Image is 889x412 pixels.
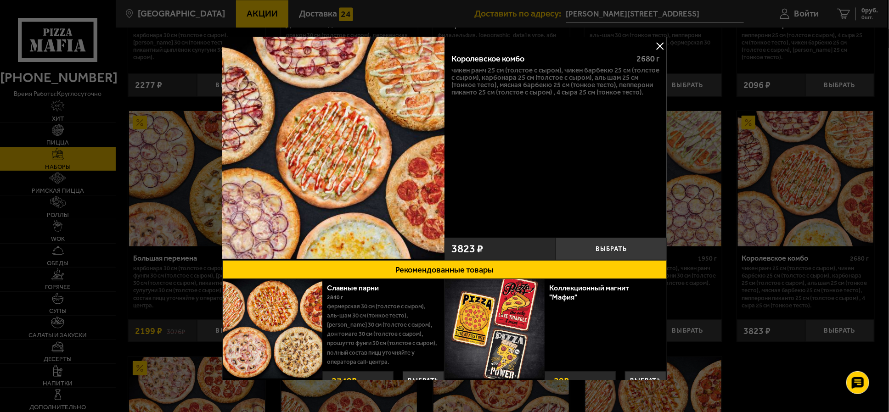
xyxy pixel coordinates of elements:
[625,371,666,390] button: Выбрать
[327,284,388,292] a: Славные парни
[556,238,667,260] button: Выбрать
[222,37,444,259] img: Королевское комбо
[451,54,629,64] div: Королевское комбо
[327,294,343,301] span: 2840 г
[551,372,571,390] strong: 29 ₽
[549,284,629,301] a: Коллекционный магнит "Мафия"
[329,372,359,390] strong: 2749 ₽
[451,243,483,254] span: 3823 ₽
[222,37,444,260] a: Королевское комбо
[327,302,437,367] p: Фермерская 30 см (толстое с сыром), Аль-Шам 30 см (тонкое тесто), [PERSON_NAME] 30 см (толстое с ...
[222,260,667,279] button: Рекомендованные товары
[403,371,444,390] button: Выбрать
[451,67,660,96] p: Чикен Ранч 25 см (толстое с сыром), Чикен Барбекю 25 см (толстое с сыром), Карбонара 25 см (толст...
[636,54,660,64] span: 2680 г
